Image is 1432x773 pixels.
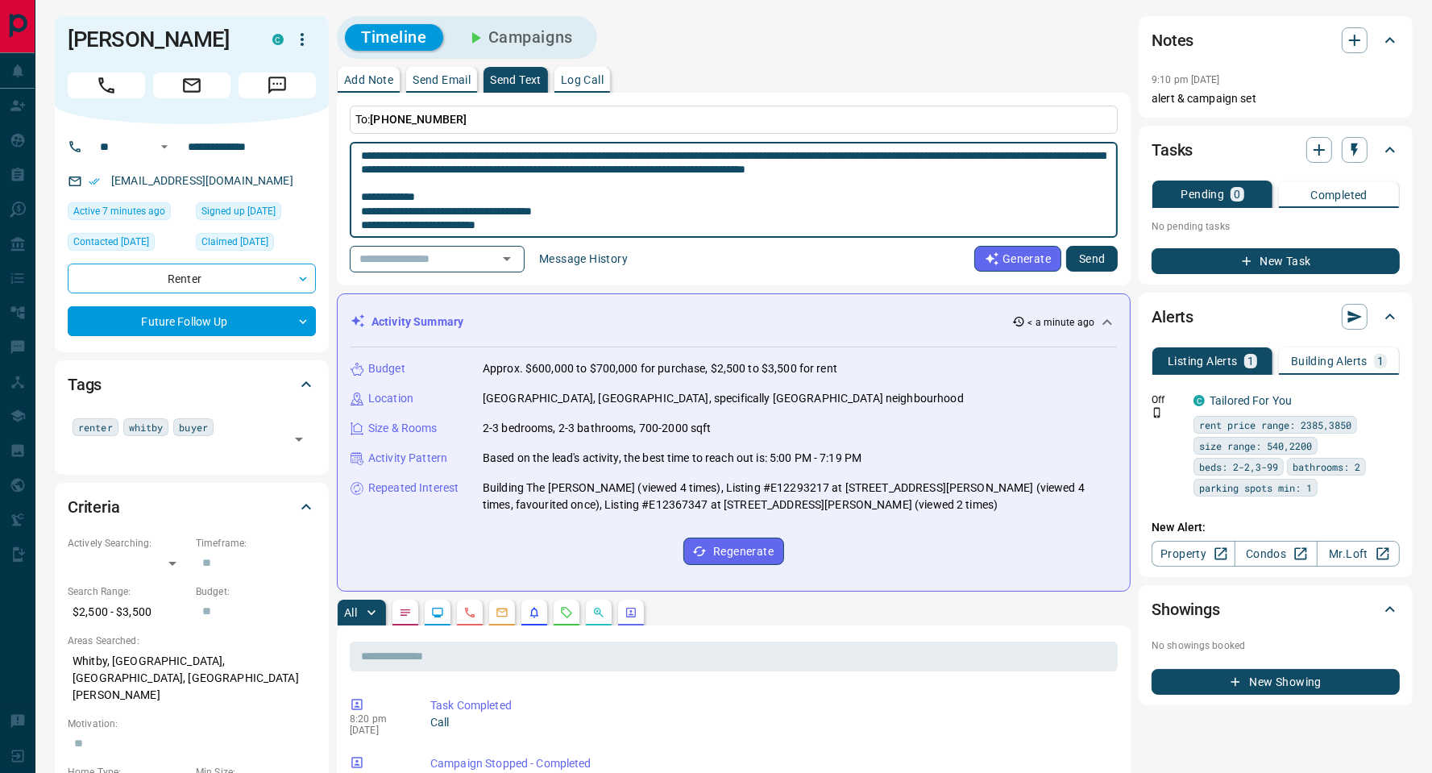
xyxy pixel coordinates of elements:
[1193,395,1205,406] div: condos.ca
[483,420,712,437] p: 2-3 bedrooms, 2-3 bathrooms, 700-2000 sqft
[350,713,406,725] p: 8:20 pm
[1152,407,1163,418] svg: Push Notification Only
[68,494,120,520] h2: Criteria
[1152,541,1235,567] a: Property
[1210,394,1292,407] a: Tailored For You
[1293,459,1360,475] span: bathrooms: 2
[1152,669,1400,695] button: New Showing
[1235,541,1318,567] a: Condos
[350,725,406,736] p: [DATE]
[345,24,443,51] button: Timeline
[196,536,316,551] p: Timeframe:
[344,607,357,618] p: All
[350,106,1118,134] p: To:
[399,606,412,619] svg: Notes
[89,176,100,187] svg: Email Verified
[1152,131,1400,169] div: Tasks
[196,233,316,256] div: Tue Sep 02 2025
[431,606,444,619] svg: Lead Browsing Activity
[528,606,541,619] svg: Listing Alerts
[1199,417,1351,433] span: rent price range: 2385,3850
[68,27,248,52] h1: [PERSON_NAME]
[1377,355,1384,367] p: 1
[73,203,165,219] span: Active 7 minutes ago
[496,247,518,270] button: Open
[1247,355,1254,367] p: 1
[1152,304,1193,330] h2: Alerts
[196,202,316,225] div: Sun Sep 08 2024
[1310,189,1368,201] p: Completed
[1152,74,1220,85] p: 9:10 pm [DATE]
[561,74,604,85] p: Log Call
[201,234,268,250] span: Claimed [DATE]
[483,390,964,407] p: [GEOGRAPHIC_DATA], [GEOGRAPHIC_DATA], specifically [GEOGRAPHIC_DATA] neighbourhood
[196,584,316,599] p: Budget:
[1152,21,1400,60] div: Notes
[1291,355,1368,367] p: Building Alerts
[560,606,573,619] svg: Requests
[368,360,405,377] p: Budget
[68,365,316,404] div: Tags
[490,74,542,85] p: Send Text
[68,372,102,397] h2: Tags
[68,488,316,526] div: Criteria
[68,584,188,599] p: Search Range:
[68,634,316,648] p: Areas Searched:
[344,74,393,85] p: Add Note
[155,137,174,156] button: Open
[430,714,1111,731] p: Call
[78,419,113,435] span: renter
[68,599,188,625] p: $2,500 - $3,500
[683,538,784,565] button: Regenerate
[68,233,188,256] div: Thu Sep 04 2025
[1181,189,1225,200] p: Pending
[1028,315,1095,330] p: < a minute ago
[73,234,149,250] span: Contacted [DATE]
[463,606,476,619] svg: Calls
[1152,638,1400,653] p: No showings booked
[129,419,164,435] span: whitby
[68,264,316,293] div: Renter
[1152,596,1220,622] h2: Showings
[529,246,637,272] button: Message History
[1066,246,1118,272] button: Send
[413,74,471,85] p: Send Email
[368,390,413,407] p: Location
[68,73,145,98] span: Call
[111,174,293,187] a: [EMAIL_ADDRESS][DOMAIN_NAME]
[68,202,188,225] div: Sat Sep 13 2025
[68,306,316,336] div: Future Follow Up
[483,450,861,467] p: Based on the lead's activity, the best time to reach out is: 5:00 PM - 7:19 PM
[1152,27,1193,53] h2: Notes
[201,203,276,219] span: Signed up [DATE]
[370,113,467,126] span: [PHONE_NUMBER]
[368,480,459,497] p: Repeated Interest
[1152,214,1400,239] p: No pending tasks
[1317,541,1400,567] a: Mr.Loft
[272,34,284,45] div: condos.ca
[68,536,188,551] p: Actively Searching:
[288,428,310,451] button: Open
[368,420,438,437] p: Size & Rooms
[1199,480,1312,496] span: parking spots min: 1
[592,606,605,619] svg: Opportunities
[179,419,208,435] span: buyer
[1152,590,1400,629] div: Showings
[68,648,316,709] p: Whitby, [GEOGRAPHIC_DATA], [GEOGRAPHIC_DATA], [GEOGRAPHIC_DATA][PERSON_NAME]
[450,24,589,51] button: Campaigns
[351,307,1117,337] div: Activity Summary< a minute ago
[68,717,316,731] p: Motivation:
[625,606,637,619] svg: Agent Actions
[371,314,463,330] p: Activity Summary
[1152,393,1184,407] p: Off
[1152,248,1400,274] button: New Task
[1152,137,1193,163] h2: Tasks
[1234,189,1240,200] p: 0
[1152,90,1400,107] p: alert & campaign set
[430,697,1111,714] p: Task Completed
[1152,519,1400,536] p: New Alert:
[430,755,1111,772] p: Campaign Stopped - Completed
[1152,297,1400,336] div: Alerts
[239,73,316,98] span: Message
[483,480,1117,513] p: Building The [PERSON_NAME] (viewed 4 times), Listing #E12293217 at [STREET_ADDRESS][PERSON_NAME] ...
